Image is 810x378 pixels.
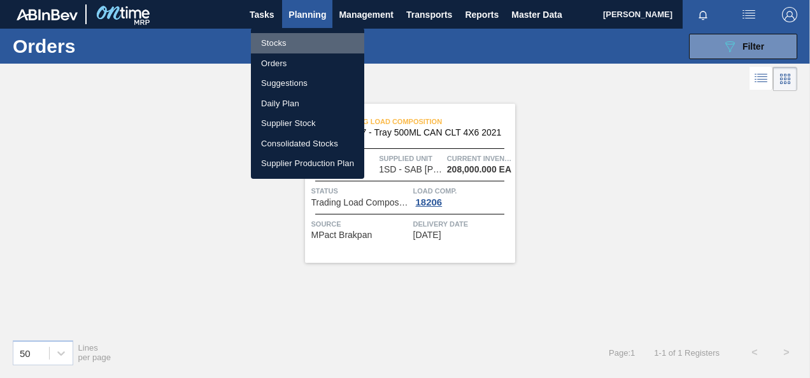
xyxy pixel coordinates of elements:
a: Orders [251,53,364,74]
a: Consolidated Stocks [251,134,364,154]
a: Daily Plan [251,94,364,114]
a: Stocks [251,33,364,53]
a: Suggestions [251,73,364,94]
a: Supplier Production Plan [251,153,364,174]
a: Supplier Stock [251,113,364,134]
